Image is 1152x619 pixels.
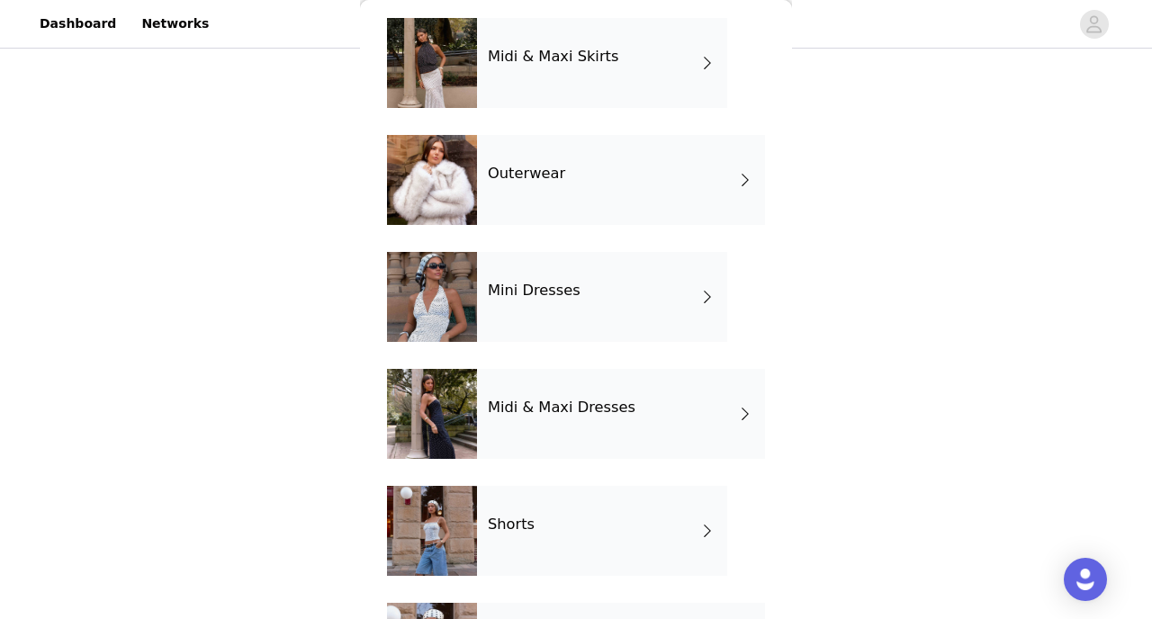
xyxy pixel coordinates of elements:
h4: Mini Dresses [488,283,580,299]
h4: Outerwear [488,166,565,182]
div: Open Intercom Messenger [1064,558,1107,601]
h4: Midi & Maxi Skirts [488,49,618,65]
a: Networks [130,4,220,44]
div: avatar [1085,10,1102,39]
h4: Midi & Maxi Dresses [488,399,635,416]
h4: Shorts [488,516,535,533]
a: Dashboard [29,4,127,44]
